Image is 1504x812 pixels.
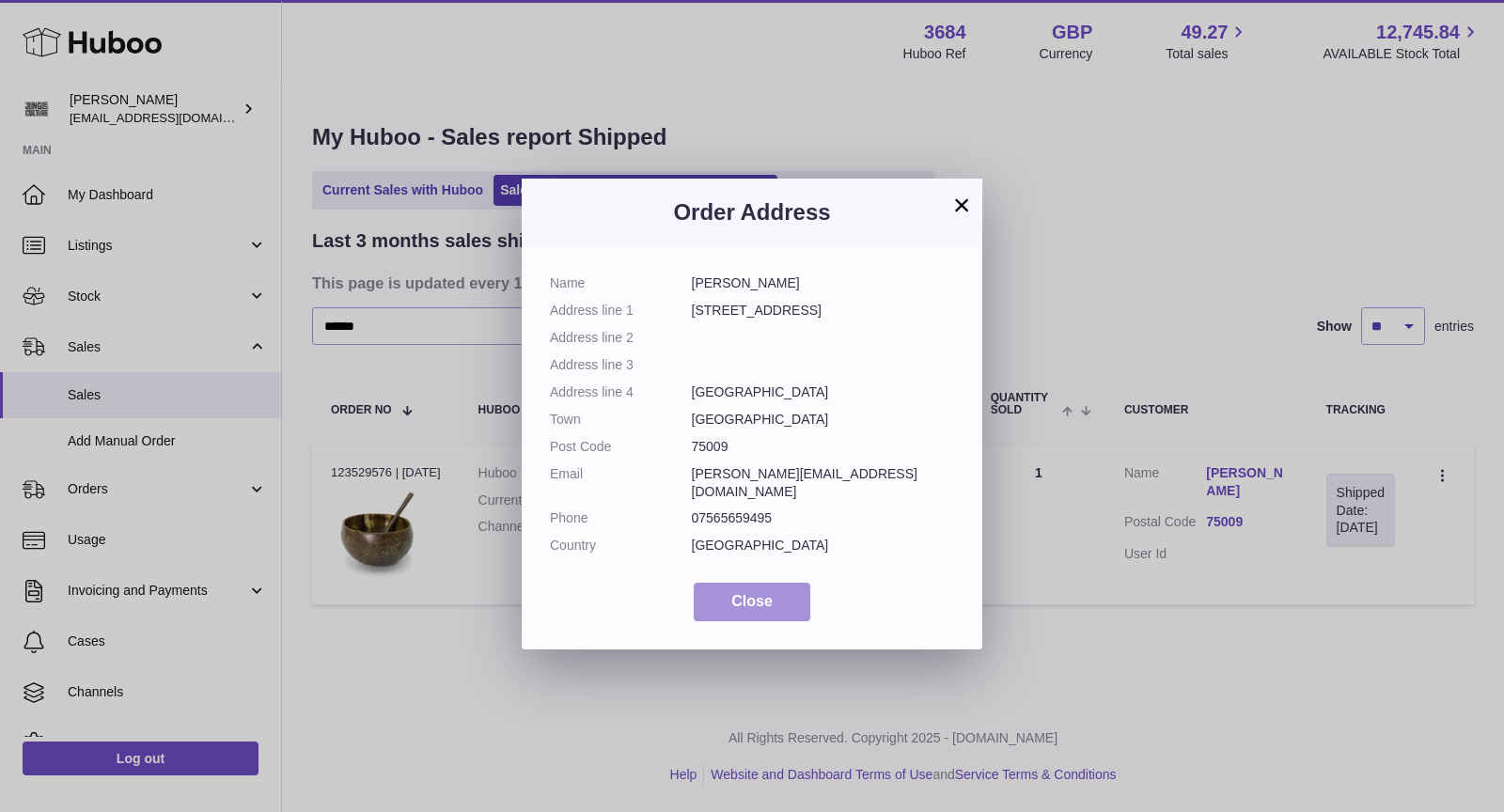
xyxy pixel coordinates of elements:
dt: Post Code [550,438,692,456]
h3: Order Address [550,197,954,227]
dt: Name [550,274,692,292]
dd: [GEOGRAPHIC_DATA] [692,411,955,429]
dd: 75009 [692,438,955,456]
dt: Email [550,465,692,501]
dt: Phone [550,509,692,527]
dd: 07565659495 [692,509,955,527]
dd: [GEOGRAPHIC_DATA] [692,537,955,554]
dt: Address line 3 [550,356,692,374]
dt: Address line 4 [550,383,692,401]
dt: Town [550,411,692,429]
dd: [PERSON_NAME][EMAIL_ADDRESS][DOMAIN_NAME] [692,465,955,501]
button: Close [694,583,810,621]
span: Close [731,593,773,609]
dd: [GEOGRAPHIC_DATA] [692,383,955,401]
dt: Address line 2 [550,329,692,347]
dd: [PERSON_NAME] [692,274,955,292]
dt: Address line 1 [550,302,692,320]
dd: [STREET_ADDRESS] [692,302,955,320]
button: × [950,194,973,216]
dt: Country [550,537,692,554]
